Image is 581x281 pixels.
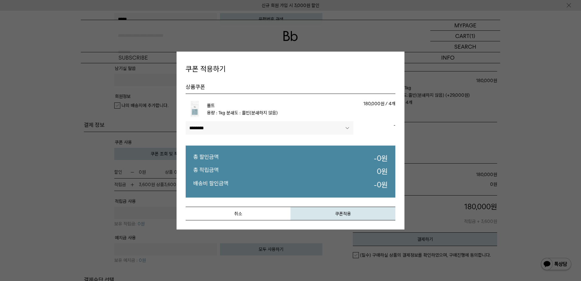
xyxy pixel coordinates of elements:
strong: 0 [377,167,381,176]
dt: 배송비 할인금액 [193,180,229,190]
strong: 0 [377,180,381,189]
span: 용량 : 1kg [207,110,225,116]
span: 분쇄도 : 홀빈(분쇄하지 않음) [226,110,278,116]
div: - [353,121,395,129]
button: 취소 [186,206,290,220]
p: 180,000원 / 4개 [311,100,395,107]
button: 쿠폰적용 [290,206,395,220]
h4: 쿠폰 적용하기 [186,64,395,74]
dt: 총 할인금액 [193,153,219,164]
h5: 상품쿠폰 [186,83,395,94]
dd: - 원 [374,153,388,164]
a: 몰트 [207,103,215,108]
dd: - 원 [374,180,388,190]
img: 몰트 [186,100,204,118]
strong: 0 [377,154,381,163]
dt: 총 적립금액 [193,166,219,177]
dd: 원 [377,166,388,177]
